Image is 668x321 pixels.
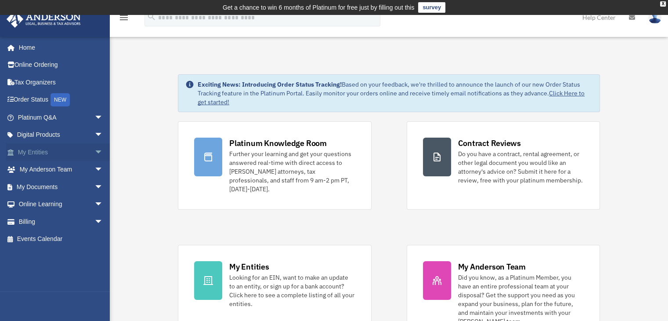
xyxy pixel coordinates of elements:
a: menu [119,15,129,23]
span: arrow_drop_down [94,213,112,231]
i: search [147,12,156,22]
span: arrow_drop_down [94,178,112,196]
div: Get a chance to win 6 months of Platinum for free just by filling out this [223,2,415,13]
img: User Pic [648,11,661,24]
a: Order StatusNEW [6,91,116,109]
span: arrow_drop_down [94,143,112,161]
div: My Entities [229,261,269,272]
div: Do you have a contract, rental agreement, or other legal document you would like an attorney's ad... [458,150,584,185]
div: NEW [51,93,70,106]
a: Online Ordering [6,56,116,74]
span: arrow_drop_down [94,161,112,179]
div: Contract Reviews [458,138,521,149]
span: arrow_drop_down [94,196,112,214]
a: My Anderson Teamarrow_drop_down [6,161,116,179]
strong: Exciting News: Introducing Order Status Tracking! [198,80,342,88]
a: Digital Productsarrow_drop_down [6,126,116,144]
a: Platinum Q&Aarrow_drop_down [6,109,116,126]
a: Billingarrow_drop_down [6,213,116,230]
div: close [660,1,666,7]
a: Online Learningarrow_drop_down [6,196,116,213]
div: Further your learning and get your questions answered real-time with direct access to [PERSON_NAM... [229,150,355,193]
a: My Entitiesarrow_drop_down [6,143,116,161]
a: Contract Reviews Do you have a contract, rental agreement, or other legal document you would like... [407,121,600,210]
span: arrow_drop_down [94,126,112,144]
a: Events Calendar [6,230,116,248]
a: My Documentsarrow_drop_down [6,178,116,196]
img: Anderson Advisors Platinum Portal [4,11,83,28]
div: Based on your feedback, we're thrilled to announce the launch of our new Order Status Tracking fe... [198,80,592,106]
div: Looking for an EIN, want to make an update to an entity, or sign up for a bank account? Click her... [229,273,355,308]
i: menu [119,12,129,23]
div: My Anderson Team [458,261,526,272]
a: Click Here to get started! [198,89,585,106]
span: arrow_drop_down [94,109,112,127]
div: Platinum Knowledge Room [229,138,327,149]
a: survey [418,2,445,13]
a: Home [6,39,112,56]
a: Platinum Knowledge Room Further your learning and get your questions answered real-time with dire... [178,121,371,210]
a: Tax Organizers [6,73,116,91]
